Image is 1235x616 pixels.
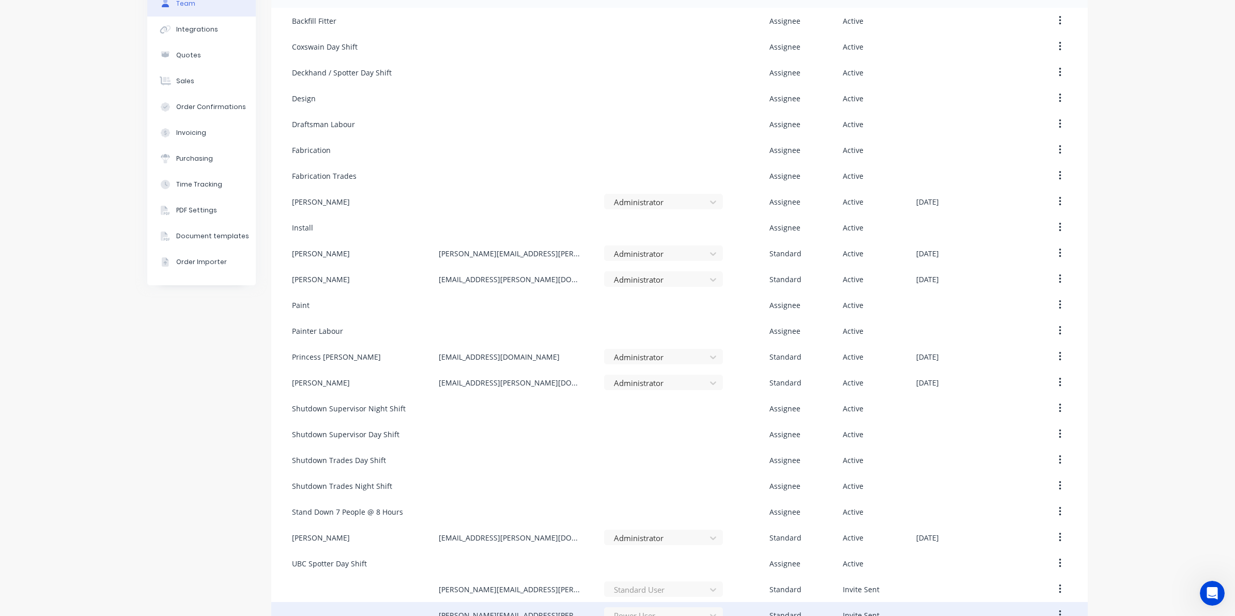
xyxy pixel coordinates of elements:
div: [EMAIL_ADDRESS][DOMAIN_NAME] [439,351,560,362]
div: PDF Settings [176,206,217,215]
div: Maricar says… [8,313,198,359]
div: Assignee [769,145,800,156]
div: Assignee [769,429,800,440]
div: [EMAIL_ADDRESS][PERSON_NAME][DOMAIN_NAME] [439,274,583,285]
div: [EMAIL_ADDRESS][PERSON_NAME][DOMAIN_NAME] [439,377,583,388]
button: Integrations [147,17,256,42]
div: Active [843,16,863,26]
div: Princess [PERSON_NAME] [292,351,381,362]
div: Active [843,377,863,388]
div: Standard [769,274,801,285]
div: Active [843,403,863,414]
div: [DATE] [916,196,939,207]
div: Email: [17,218,161,248]
div: Checking on it now... [17,138,92,148]
div: Active [843,145,863,156]
div: Fabrication Trades [292,171,357,181]
button: Time Tracking [147,172,256,197]
div: Draftsman Labour [292,119,355,130]
div: Integrations [176,25,218,34]
div: Active [843,300,863,311]
div: Assignee [769,326,800,336]
div: Backfill Fitter [292,16,336,26]
div: [DATE] [916,532,939,543]
div: Standard [769,584,801,595]
div: Active [843,93,863,104]
h1: Factory [50,10,81,18]
button: Document templates [147,223,256,249]
div: [PERSON_NAME] [292,248,350,259]
button: Sales [147,68,256,94]
div: Has he been added before and then had the account deleted? His access should be fine now, but ple... [17,162,161,212]
div: [DATE] [916,377,939,388]
button: Home [180,4,200,24]
div: Let me know how you go :) [8,40,123,63]
div: Maricar says… [8,132,198,156]
button: Upload attachment [49,338,57,347]
div: Maricar says… [8,156,198,272]
div: Shutdown Trades Day Shift [292,455,386,466]
div: Deckhand / Spotter Day Shift [292,67,392,78]
div: [EMAIL_ADDRESS][PERSON_NAME][DOMAIN_NAME] [439,532,583,543]
div: Let me know how you go :) [17,46,115,56]
button: Send a message… [177,334,194,351]
div: Quotes [176,51,201,60]
div: Active [843,67,863,78]
div: [PERSON_NAME] [292,377,350,388]
a: [PERSON_NAME][EMAIL_ADDRESS][PERSON_NAME][DOMAIN_NAME] [17,218,143,247]
div: Invoicing [176,128,206,137]
div: Shutdown Supervisor Day Shift [292,429,399,440]
div: Active [843,351,863,362]
div: Painter Labour [292,326,343,336]
div: Coxswain Day Shift [292,41,358,52]
div: Assignee [769,16,800,26]
div: Active [843,222,863,233]
div: [DATE] [916,351,939,362]
iframe: Intercom live chat [1200,581,1225,606]
div: Stand Down 7 People @ 8 Hours [292,506,403,517]
div: Time Tracking [176,180,222,189]
div: Active [843,171,863,181]
div: Leya says… [8,71,198,132]
div: [DATE] [916,248,939,259]
div: Thanks, when using that we get the error "user already exists", and when trying to reset password... [37,71,198,124]
button: Order Importer [147,249,256,275]
div: Active [843,119,863,130]
button: Quotes [147,42,256,68]
div: Active [843,248,863,259]
div: Document templates [176,232,249,241]
div: [PERSON_NAME] [292,274,350,285]
button: Gif picker [33,338,41,347]
div: [PERSON_NAME] [292,532,350,543]
div: Assignee [769,481,800,491]
div: Shutdown Supervisor Night Shift [292,403,406,414]
div: [PERSON_NAME][EMAIL_ADDRESS][PERSON_NAME][DOMAIN_NAME] [439,584,583,595]
div: Yes, he has. Thanks very much, I'll pass that on. [37,272,198,305]
div: Shutdown Trades Night Shift [292,481,392,491]
button: go back [7,4,26,24]
div: Active [843,326,863,336]
div: Leya says… [8,272,198,313]
div: Maricar says… [8,40,198,71]
button: Purchasing [147,146,256,172]
div: Active [843,481,863,491]
button: PDF Settings [147,197,256,223]
div: Thanks, when using that we get the error "user already exists", and when trying to reset password... [45,77,190,117]
div: Active [843,455,863,466]
div: Assignee [769,196,800,207]
div: Assignee [769,455,800,466]
div: Standard [769,532,801,543]
div: Assignee [769,41,800,52]
div: Active [843,196,863,207]
div: Active [843,41,863,52]
div: [PERSON_NAME] [292,196,350,207]
div: Order Confirmations [176,102,246,112]
div: Checking on it now... [8,132,100,155]
button: Invoicing [147,120,256,146]
div: [PERSON_NAME][EMAIL_ADDRESS][PERSON_NAME][DOMAIN_NAME] [439,248,583,259]
div: Assignee [769,506,800,517]
div: Invite Sent [843,584,879,595]
div: Assignee [769,119,800,130]
div: Password: [DATE][SECURITY_DATA] [17,248,161,258]
div: Paint [292,300,310,311]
